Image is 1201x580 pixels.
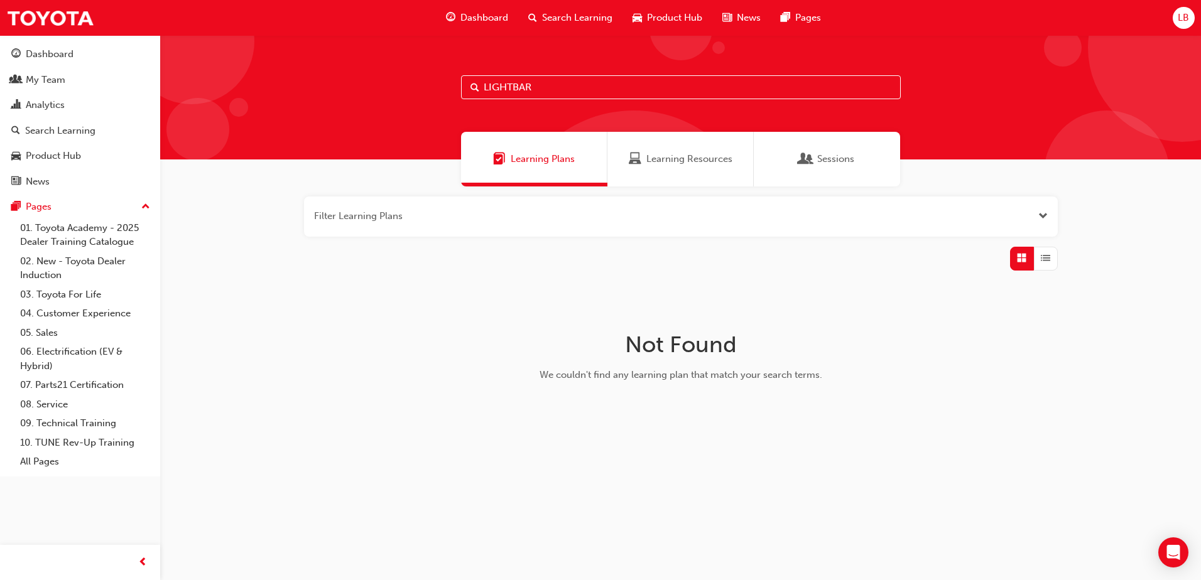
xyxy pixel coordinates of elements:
span: search-icon [528,10,537,26]
div: Search Learning [25,124,95,138]
a: search-iconSearch Learning [518,5,622,31]
a: 04. Customer Experience [15,304,155,323]
a: All Pages [15,452,155,471]
a: 06. Electrification (EV & Hybrid) [15,342,155,375]
a: Product Hub [5,144,155,168]
span: Learning Resources [629,152,641,166]
span: up-icon [141,199,150,215]
a: Learning ResourcesLearning Resources [607,132,754,186]
button: LB [1173,7,1195,29]
a: SessionsSessions [754,132,900,186]
span: Pages [795,11,821,25]
a: 02. New - Toyota Dealer Induction [15,252,155,285]
span: people-icon [11,75,21,86]
span: pages-icon [781,10,790,26]
div: Open Intercom Messenger [1158,537,1188,567]
a: Search Learning [5,119,155,142]
input: Search... [461,75,901,99]
span: LB [1178,11,1189,25]
button: Pages [5,195,155,218]
span: Sessions [817,152,854,166]
button: Open the filter [1038,209,1048,223]
div: Dashboard [26,47,73,62]
a: My Team [5,68,155,92]
a: guage-iconDashboard [436,5,518,31]
span: news-icon [722,10,732,26]
span: search-icon [11,126,20,137]
span: Sessions [800,152,812,166]
a: Dashboard [5,43,155,66]
span: news-icon [11,176,21,188]
a: News [5,170,155,193]
div: We couldn't find any learning plan that match your search terms. [482,368,880,382]
span: Search [470,80,479,95]
span: prev-icon [138,555,148,571]
a: Analytics [5,94,155,117]
span: List [1041,251,1050,266]
span: Learning Plans [493,152,506,166]
a: 01. Toyota Academy - 2025 Dealer Training Catalogue [15,218,155,252]
div: Pages [26,200,52,214]
span: car-icon [11,151,21,162]
div: Analytics [26,98,65,112]
a: 05. Sales [15,323,155,343]
span: pages-icon [11,201,21,213]
span: guage-icon [11,49,21,60]
div: News [26,175,50,189]
a: car-iconProduct Hub [622,5,712,31]
a: 08. Service [15,395,155,414]
span: car-icon [633,10,642,26]
img: Trak [6,4,94,32]
span: chart-icon [11,100,21,111]
a: Learning PlansLearning Plans [461,132,607,186]
a: 03. Toyota For Life [15,285,155,304]
h1: Not Found [482,331,880,358]
a: pages-iconPages [771,5,831,31]
a: 09. Technical Training [15,414,155,433]
span: Learning Plans [511,152,575,166]
span: Dashboard [460,11,508,25]
button: DashboardMy TeamAnalyticsSearch LearningProduct HubNews [5,40,155,195]
span: guage-icon [446,10,455,26]
a: 10. TUNE Rev-Up Training [15,433,155,453]
a: 07. Parts21 Certification [15,375,155,395]
div: My Team [26,73,65,87]
span: Grid [1017,251,1026,266]
span: Search Learning [542,11,612,25]
span: Learning Resources [646,152,732,166]
span: Product Hub [647,11,702,25]
span: News [737,11,761,25]
div: Product Hub [26,149,81,163]
a: news-iconNews [712,5,771,31]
